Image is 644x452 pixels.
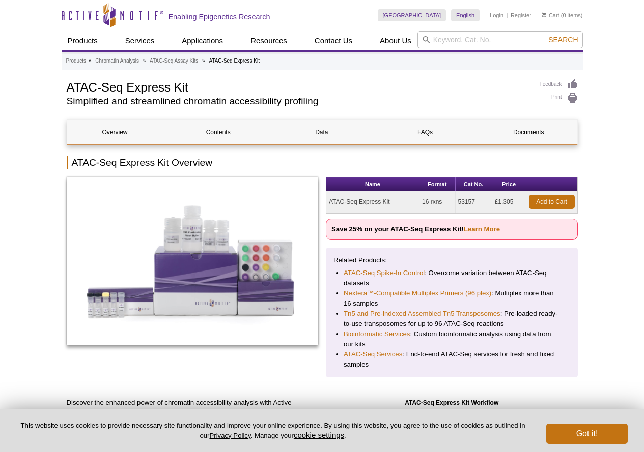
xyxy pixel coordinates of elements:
li: : Pre-loaded ready-to-use transposomes for up to 96 ATAC-Seq reactions [344,309,560,329]
a: ATAC-Seq Assay Kits [150,56,198,66]
h1: ATAC-Seq Express Kit [67,79,529,94]
a: FAQs [377,120,473,144]
li: : Multiplex more than 16 samples [344,288,560,309]
td: 16 rxns [419,191,456,213]
a: ATAC-Seq Spike-In Control [344,268,425,278]
li: ATAC-Seq Express Kit [209,58,260,64]
a: Login [490,12,503,19]
li: » [202,58,205,64]
button: cookie settings [294,431,344,439]
button: Search [545,35,581,44]
h2: ATAC-Seq Express Kit Overview [67,156,578,169]
li: » [89,58,92,64]
li: (0 items) [542,9,583,21]
a: Resources [244,31,293,50]
a: Data [274,120,370,144]
p: This website uses cookies to provide necessary site functionality and improve your online experie... [16,421,529,440]
strong: Save 25% on your ATAC-Seq Express Kit! [331,225,500,233]
a: ATAC-Seq Services [344,349,402,359]
input: Keyword, Cat. No. [417,31,583,48]
li: : Overcome variation between ATAC-Seq datasets [344,268,560,288]
img: ATAC-Seq Express Kit [67,177,319,345]
button: Got it! [546,424,628,444]
a: Print [540,93,578,104]
a: Nextera™-Compatible Multiplex Primers (96 plex) [344,288,491,298]
p: Related Products: [333,255,570,265]
a: Applications [176,31,229,50]
td: ATAC-Seq Express Kit [326,191,419,213]
a: [GEOGRAPHIC_DATA] [378,9,446,21]
th: Name [326,177,419,191]
a: Documents [481,120,576,144]
li: » [143,58,146,64]
td: £1,305 [492,191,526,213]
a: Services [119,31,161,50]
td: 53157 [456,191,492,213]
a: Register [511,12,531,19]
a: Cart [542,12,559,19]
a: Contact Us [309,31,358,50]
li: : Custom bioinformatic analysis using data from our kits [344,329,560,349]
a: Learn More [464,225,500,233]
li: | [507,9,508,21]
a: English [451,9,480,21]
a: Products [66,56,86,66]
strong: ATAC-Seq Express Kit Workflow [405,399,498,406]
th: Format [419,177,456,191]
a: Tn5 and Pre-indexed Assembled Tn5 Transposomes [344,309,500,319]
span: Search [548,36,578,44]
a: Chromatin Analysis [95,56,139,66]
a: Contents [171,120,266,144]
a: Feedback [540,79,578,90]
img: Your Cart [542,12,546,17]
th: Price [492,177,526,191]
a: Privacy Policy [209,432,250,439]
h2: Simplified and streamlined chromatin accessibility profiling [67,97,529,106]
a: Products [62,31,104,50]
h2: Enabling Epigenetics Research [169,12,270,21]
a: Bioinformatic Services [344,329,410,339]
th: Cat No. [456,177,492,191]
li: : End-to-end ATAC-Seq services for fresh and fixed samples [344,349,560,370]
a: Add to Cart [529,195,575,209]
a: About Us [374,31,417,50]
a: Overview [67,120,163,144]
